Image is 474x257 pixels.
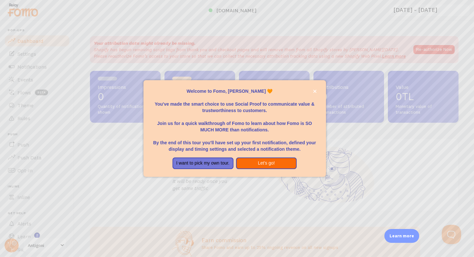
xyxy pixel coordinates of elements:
[173,157,233,169] button: I want to pick my own tour.
[151,114,318,133] p: Join us for a quick walkthrough of Fomo to learn about how Fomo is SO MUCH MORE than notifications.
[384,229,419,243] div: Learn more
[236,157,297,169] button: Let's go!
[390,233,414,239] p: Learn more
[311,88,318,95] button: close,
[143,80,326,177] div: Welcome to Fomo, Vildan Afacan 🧡You&amp;#39;ve made the smart choice to use Social Proof to commu...
[151,94,318,114] p: You've made the smart choice to use Social Proof to communicate value & trustworthiness to custom...
[151,88,318,94] p: Welcome to Fomo, [PERSON_NAME] 🧡
[151,133,318,152] p: By the end of this tour you'll have set up your first notification, defined your display and timi...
